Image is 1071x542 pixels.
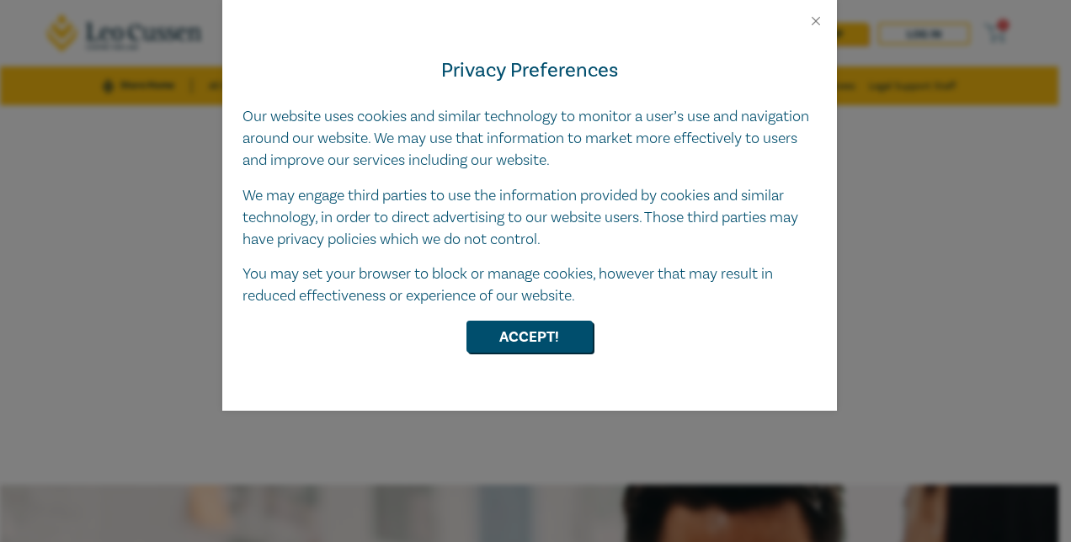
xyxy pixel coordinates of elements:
[242,106,817,172] p: Our website uses cookies and similar technology to monitor a user’s use and navigation around our...
[808,13,823,29] button: Close
[242,185,817,251] p: We may engage third parties to use the information provided by cookies and similar technology, in...
[466,321,593,353] button: Accept!
[242,56,817,86] h4: Privacy Preferences
[242,263,817,307] p: You may set your browser to block or manage cookies, however that may result in reduced effective...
